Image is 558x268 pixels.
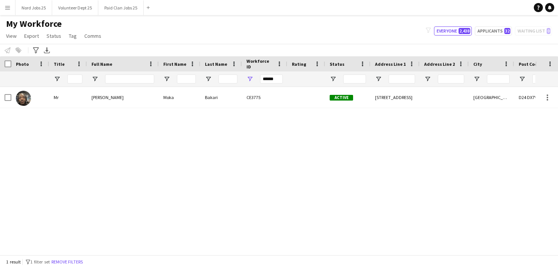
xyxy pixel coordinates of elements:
[46,33,61,39] span: Status
[375,61,406,67] span: Address Line 1
[434,26,472,36] button: Everyone2,438
[67,74,82,84] input: Title Filter Input
[424,76,431,82] button: Open Filter Menu
[475,26,512,36] button: Applicants32
[31,46,40,55] app-action-btn: Advanced filters
[519,76,525,82] button: Open Filter Menu
[473,76,480,82] button: Open Filter Menu
[43,31,64,41] a: Status
[330,76,336,82] button: Open Filter Menu
[54,61,65,67] span: Title
[91,94,124,100] span: [PERSON_NAME]
[260,74,283,84] input: Workforce ID Filter Input
[205,61,227,67] span: Last Name
[330,95,353,101] span: Active
[66,31,80,41] a: Tag
[98,0,144,15] button: Paid Clan Jobs 25
[21,31,42,41] a: Export
[242,87,287,108] div: CE3775
[370,87,420,108] div: [STREET_ADDRESS]
[473,61,482,67] span: City
[49,87,87,108] div: Mr
[15,0,52,15] button: Nord Jobs 25
[532,74,555,84] input: Post Code Filter Input
[205,76,212,82] button: Open Filter Menu
[200,87,242,108] div: Bakari
[504,28,510,34] span: 32
[389,74,415,84] input: Address Line 1 Filter Input
[246,76,253,82] button: Open Filter Menu
[52,0,98,15] button: Volunteer Dept 25
[519,61,540,67] span: Post Code
[16,91,31,106] img: Moka Bakari
[459,28,470,34] span: 2,438
[177,74,196,84] input: First Name Filter Input
[6,33,17,39] span: View
[105,74,154,84] input: Full Name Filter Input
[16,61,29,67] span: Photo
[50,258,84,266] button: Remove filters
[24,33,39,39] span: Export
[42,46,51,55] app-action-btn: Export XLSX
[54,76,60,82] button: Open Filter Menu
[375,76,382,82] button: Open Filter Menu
[438,74,464,84] input: Address Line 2 Filter Input
[292,61,306,67] span: Rating
[84,33,101,39] span: Comms
[30,259,50,265] span: 1 filter set
[163,76,170,82] button: Open Filter Menu
[469,87,514,108] div: [GEOGRAPHIC_DATA] 24
[343,74,366,84] input: Status Filter Input
[163,61,186,67] span: First Name
[6,18,62,29] span: My Workforce
[91,61,112,67] span: Full Name
[91,76,98,82] button: Open Filter Menu
[246,58,274,70] span: Workforce ID
[219,74,237,84] input: Last Name Filter Input
[3,31,20,41] a: View
[81,31,104,41] a: Comms
[487,74,510,84] input: City Filter Input
[159,87,200,108] div: Moka
[69,33,77,39] span: Tag
[330,61,344,67] span: Status
[424,61,455,67] span: Address Line 2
